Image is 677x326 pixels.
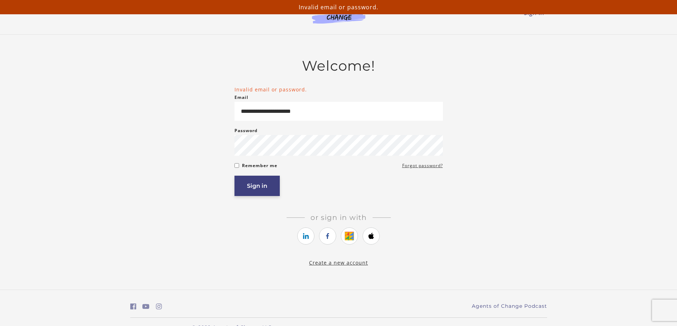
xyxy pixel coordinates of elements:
[305,213,373,222] span: Or sign in with
[156,301,162,312] a: https://www.instagram.com/agentsofchangeprep/ (Open in a new window)
[234,176,280,196] button: Sign in
[234,86,443,93] li: Invalid email or password.
[242,161,277,170] label: Remember me
[297,227,314,245] a: https://courses.thinkific.com/users/auth/linkedin?ss%5Breferral%5D=&ss%5Buser_return_to%5D=&ss%5B...
[341,227,358,245] a: https://courses.thinkific.com/users/auth/google?ss%5Breferral%5D=&ss%5Buser_return_to%5D=&ss%5Bvi...
[402,161,443,170] a: Forgot password?
[363,227,380,245] a: https://courses.thinkific.com/users/auth/apple?ss%5Breferral%5D=&ss%5Buser_return_to%5D=&ss%5Bvis...
[142,301,150,312] a: https://www.youtube.com/c/AgentsofChangeTestPrepbyMeaganMitchell (Open in a new window)
[130,303,136,310] i: https://www.facebook.com/groups/aswbtestprep (Open in a new window)
[234,93,248,102] label: Email
[309,259,368,266] a: Create a new account
[156,303,162,310] i: https://www.instagram.com/agentsofchangeprep/ (Open in a new window)
[234,57,443,74] h2: Welcome!
[472,302,547,310] a: Agents of Change Podcast
[304,7,373,24] img: Agents of Change Logo
[142,303,150,310] i: https://www.youtube.com/c/AgentsofChangeTestPrepbyMeaganMitchell (Open in a new window)
[130,301,136,312] a: https://www.facebook.com/groups/aswbtestprep (Open in a new window)
[3,3,674,11] p: Invalid email or password.
[234,126,258,135] label: Password
[319,227,336,245] a: https://courses.thinkific.com/users/auth/facebook?ss%5Breferral%5D=&ss%5Buser_return_to%5D=&ss%5B...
